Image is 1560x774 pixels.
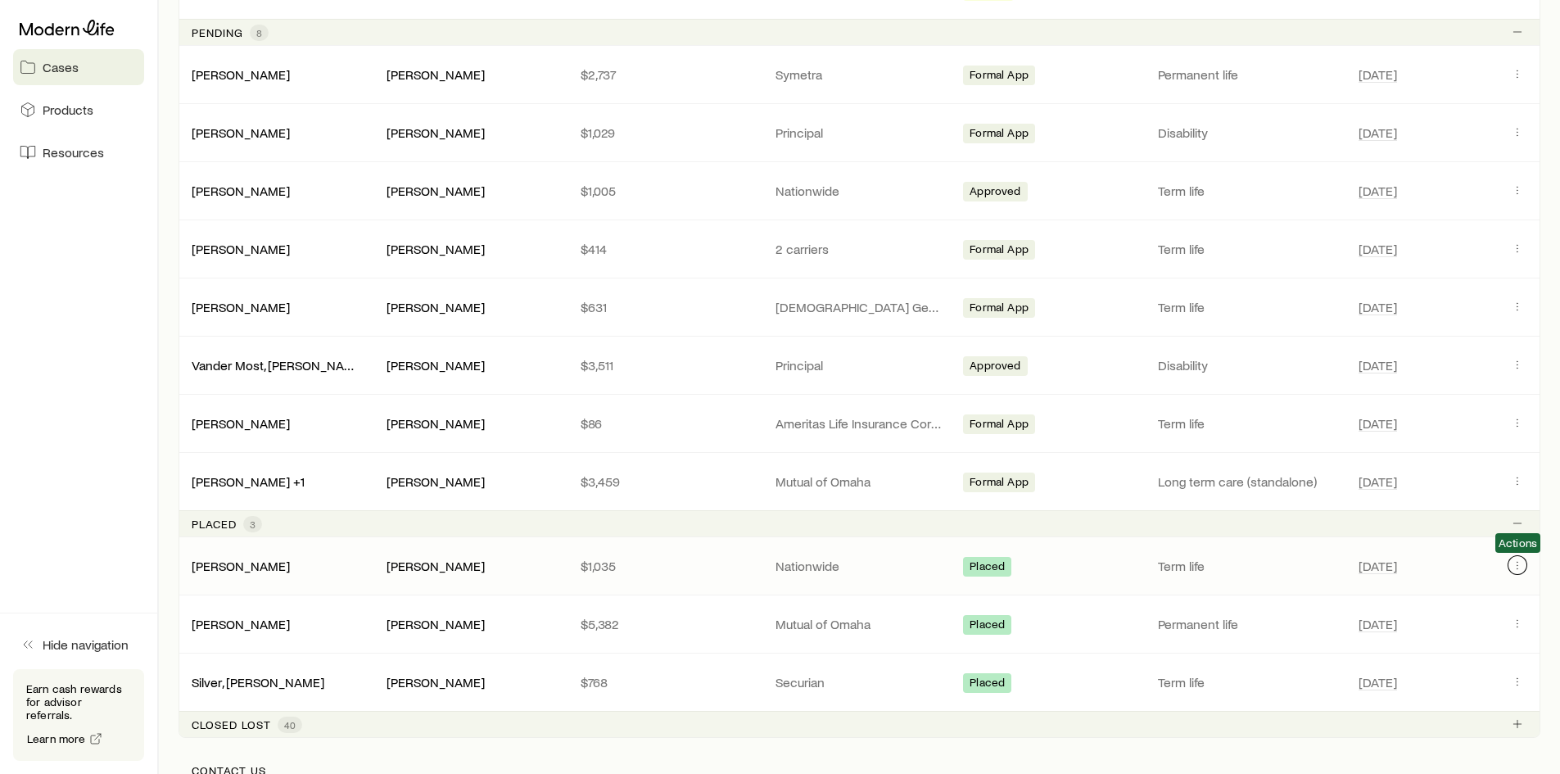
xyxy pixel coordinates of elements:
[1359,124,1397,141] span: [DATE]
[581,674,749,690] p: $768
[26,682,131,722] p: Earn cash rewards for advisor referrals.
[13,92,144,128] a: Products
[1359,241,1397,257] span: [DATE]
[775,616,944,632] p: Mutual of Omaha
[581,66,749,83] p: $2,737
[192,124,290,140] a: [PERSON_NAME]
[192,26,243,39] p: Pending
[192,66,290,84] div: [PERSON_NAME]
[1359,299,1397,315] span: [DATE]
[43,636,129,653] span: Hide navigation
[775,415,944,432] p: Ameritas Life Insurance Corp. (Ameritas)
[1359,183,1397,199] span: [DATE]
[970,68,1029,85] span: Formal App
[192,299,290,315] a: [PERSON_NAME]
[970,618,1005,635] span: Placed
[13,49,144,85] a: Cases
[192,124,290,142] div: [PERSON_NAME]
[1158,66,1340,83] p: Permanent life
[775,183,944,199] p: Nationwide
[1158,241,1340,257] p: Term life
[581,299,749,315] p: $631
[13,134,144,170] a: Resources
[192,415,290,432] div: [PERSON_NAME]
[775,674,944,690] p: Securian
[970,242,1029,260] span: Formal App
[192,241,290,258] div: [PERSON_NAME]
[256,26,262,39] span: 8
[43,102,93,118] span: Products
[581,124,749,141] p: $1,029
[192,473,305,489] a: [PERSON_NAME] +1
[775,558,944,574] p: Nationwide
[387,357,485,374] div: [PERSON_NAME]
[1158,558,1340,574] p: Term life
[970,676,1005,693] span: Placed
[192,518,237,531] p: Placed
[192,473,305,491] div: [PERSON_NAME] +1
[1359,473,1397,490] span: [DATE]
[43,144,104,161] span: Resources
[192,183,290,198] a: [PERSON_NAME]
[284,718,296,731] span: 40
[1359,357,1397,373] span: [DATE]
[192,674,324,690] a: Silver, [PERSON_NAME]
[970,184,1020,201] span: Approved
[1158,674,1340,690] p: Term life
[13,627,144,663] button: Hide navigation
[1158,616,1340,632] p: Permanent life
[192,66,290,82] a: [PERSON_NAME]
[581,183,749,199] p: $1,005
[192,357,360,374] div: Vander Most, [PERSON_NAME]
[970,417,1029,434] span: Formal App
[192,718,271,731] p: Closed lost
[43,59,79,75] span: Cases
[387,299,485,316] div: [PERSON_NAME]
[775,66,944,83] p: Symetra
[192,415,290,431] a: [PERSON_NAME]
[970,475,1029,492] span: Formal App
[387,558,485,575] div: [PERSON_NAME]
[581,473,749,490] p: $3,459
[1359,558,1397,574] span: [DATE]
[1359,415,1397,432] span: [DATE]
[192,674,324,691] div: Silver, [PERSON_NAME]
[581,415,749,432] p: $86
[250,518,255,531] span: 3
[192,299,290,316] div: [PERSON_NAME]
[387,473,485,491] div: [PERSON_NAME]
[581,616,749,632] p: $5,382
[775,124,944,141] p: Principal
[1158,299,1340,315] p: Term life
[1158,357,1340,373] p: Disability
[387,674,485,691] div: [PERSON_NAME]
[1499,536,1537,550] span: Actions
[1359,674,1397,690] span: [DATE]
[775,241,944,257] p: 2 carriers
[970,559,1005,577] span: Placed
[387,66,485,84] div: [PERSON_NAME]
[1158,473,1340,490] p: Long term care (standalone)
[581,357,749,373] p: $3,511
[192,558,290,573] a: [PERSON_NAME]
[192,357,366,373] a: Vander Most, [PERSON_NAME]
[192,558,290,575] div: [PERSON_NAME]
[1158,415,1340,432] p: Term life
[1359,66,1397,83] span: [DATE]
[192,616,290,633] div: [PERSON_NAME]
[775,473,944,490] p: Mutual of Omaha
[970,359,1020,376] span: Approved
[192,241,290,256] a: [PERSON_NAME]
[775,299,944,315] p: [DEMOGRAPHIC_DATA] General
[13,669,144,761] div: Earn cash rewards for advisor referrals.Learn more
[387,124,485,142] div: [PERSON_NAME]
[970,301,1029,318] span: Formal App
[775,357,944,373] p: Principal
[192,616,290,631] a: [PERSON_NAME]
[387,415,485,432] div: [PERSON_NAME]
[387,183,485,200] div: [PERSON_NAME]
[387,241,485,258] div: [PERSON_NAME]
[970,126,1029,143] span: Formal App
[1158,124,1340,141] p: Disability
[387,616,485,633] div: [PERSON_NAME]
